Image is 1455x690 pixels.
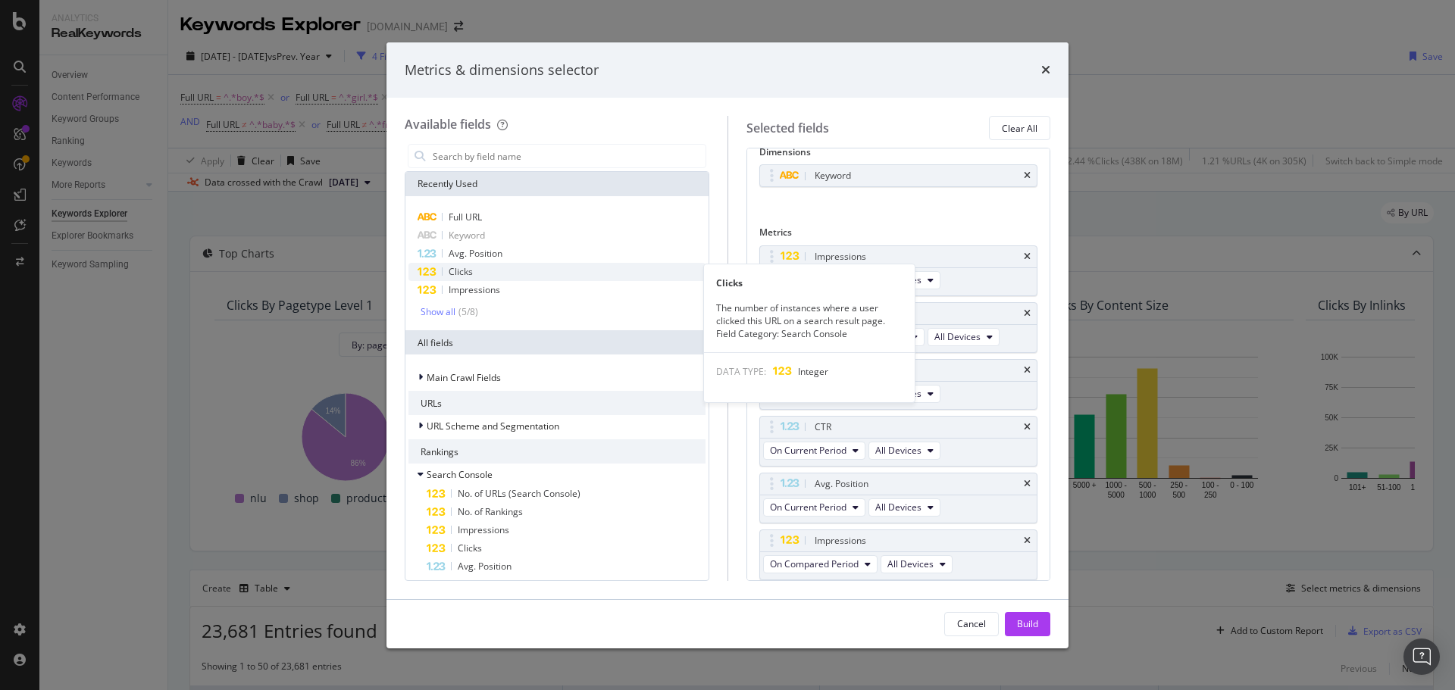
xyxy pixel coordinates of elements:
input: Search by field name [431,145,706,167]
div: Dimensions [759,145,1038,164]
div: Build [1017,617,1038,630]
div: Available fields [405,116,491,133]
span: Search Console [427,468,493,481]
div: The number of instances where a user clicked this URL on a search result page. Field Category: Se... [704,301,915,340]
span: No. of Rankings [458,505,523,518]
span: Clicks [458,542,482,554]
div: Metrics & dimensions selector [405,61,599,80]
div: Keyword [815,168,851,183]
div: times [1024,252,1031,261]
div: times [1024,423,1031,432]
span: All Devices [875,501,921,514]
div: Impressions [815,533,866,548]
span: No. of URLs (Search Console) [458,487,580,500]
button: Build [1005,612,1050,636]
div: modal [386,42,1069,648]
span: Avg. Position [458,560,512,573]
button: All Devices [928,328,1000,346]
div: CTR [815,420,831,435]
div: Clicks [704,276,915,289]
span: All Devices [887,557,934,570]
div: All fields [405,330,709,354]
span: Clicks [449,265,473,278]
div: Open Intercom Messenger [1403,638,1440,675]
span: DATA TYPE: [716,365,766,378]
button: All Devices [868,498,940,517]
div: Selected fields [746,120,829,137]
span: Integer [798,365,828,378]
div: Metrics [759,226,1038,245]
button: All Devices [881,555,953,573]
div: Avg. Position [815,476,868,492]
div: ImpressionstimesOn Current PeriodAll Devices [759,245,1038,296]
span: URL Scheme and Segmentation [427,420,559,432]
div: Avg. PositiontimesOn Current PeriodAll Devices [759,473,1038,523]
span: Impressions [458,523,509,536]
button: Cancel [944,612,999,636]
span: All Devices [934,330,981,343]
div: ImpressionstimesOn Compared PeriodAll Devices [759,529,1038,580]
div: times [1024,366,1031,375]
span: Keyword [449,229,485,242]
span: On Current Period [770,501,846,514]
div: times [1024,479,1031,489]
button: On Current Period [763,498,865,517]
div: CTRtimesOn Current PeriodAll Devices [759,416,1038,467]
div: times [1024,536,1031,545]
div: Clear All [1002,122,1037,135]
button: All Devices [868,442,940,460]
div: ( 5 / 8 ) [455,305,478,318]
div: Impressions [815,249,866,264]
span: On Compared Period [770,557,859,570]
button: On Current Period [763,442,865,460]
span: Main Crawl Fields [427,371,501,384]
div: Rankings [408,439,706,464]
div: Recently Used [405,172,709,196]
div: URLs [408,391,706,415]
span: On Current Period [770,444,846,457]
button: Clear All [989,116,1050,140]
span: Avg. Position [449,247,502,260]
div: Cancel [957,617,986,630]
div: times [1024,309,1031,318]
span: Impressions [449,283,500,296]
div: Keywordtimes [759,164,1038,187]
span: Full URL [449,211,482,223]
div: times [1024,171,1031,180]
div: Show all [421,307,455,317]
button: On Compared Period [763,555,878,573]
span: All Devices [875,444,921,457]
div: times [1041,61,1050,80]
